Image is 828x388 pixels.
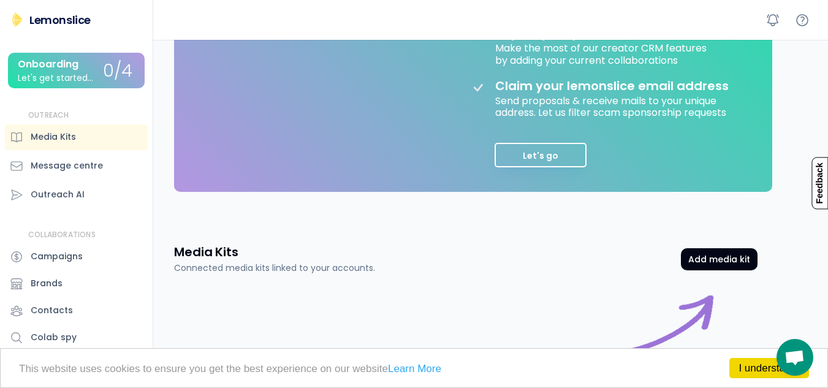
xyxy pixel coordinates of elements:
[388,363,441,375] a: Learn More
[31,131,76,143] div: Media Kits
[495,40,709,66] div: Make the most of our creator CRM features by adding your current collaborations
[31,277,63,290] div: Brands
[19,363,809,374] p: This website uses cookies to ensure you get the best experience on our website
[729,358,809,378] a: I understand!
[28,230,96,240] div: COLLABORATIONS
[29,12,91,28] div: Lemonslice
[31,159,103,172] div: Message centre
[174,243,238,261] h3: Media Kits
[495,93,740,118] div: Send proposals & receive mails to your unique address. Let us filter scam sponsorship requests
[10,12,25,27] img: Lemonslice
[31,250,83,263] div: Campaigns
[18,59,78,70] div: Onboarding
[31,304,73,317] div: Contacts
[777,339,813,376] a: Open chat
[174,262,375,275] div: Connected media kits linked to your accounts.
[495,78,729,93] div: Claim your lemonslice email address
[681,248,758,270] button: Add media kit
[495,143,587,167] button: Let's go
[103,62,132,81] div: 0/4
[31,331,77,344] div: Colab spy
[31,188,85,201] div: Outreach AI
[28,110,69,121] div: OUTREACH
[18,74,93,83] div: Let's get started...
